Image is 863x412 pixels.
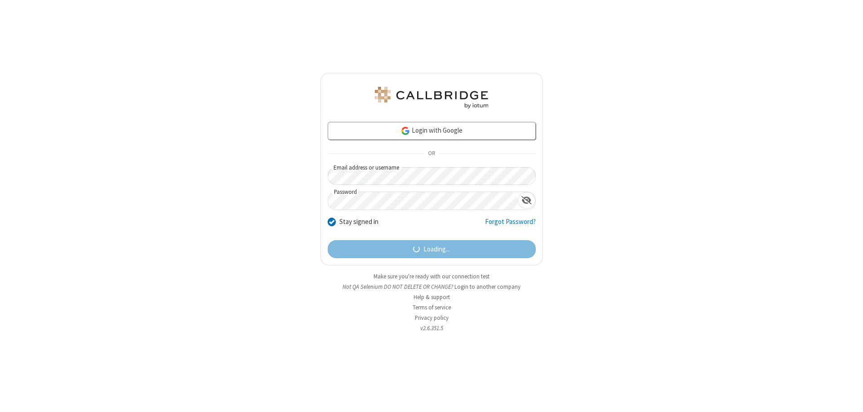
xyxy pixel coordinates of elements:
button: Loading... [328,240,536,258]
a: Privacy policy [415,314,449,322]
a: Login with Google [328,122,536,140]
input: Email address or username [328,167,536,185]
a: Terms of service [413,304,451,311]
img: QA Selenium DO NOT DELETE OR CHANGE [373,87,490,108]
a: Help & support [414,293,450,301]
li: Not QA Selenium DO NOT DELETE OR CHANGE? [320,282,543,291]
label: Stay signed in [339,217,378,227]
span: OR [424,148,439,160]
li: v2.6.351.5 [320,324,543,332]
span: Loading... [423,244,450,255]
img: google-icon.png [400,126,410,136]
input: Password [328,192,518,210]
button: Login to another company [454,282,520,291]
a: Forgot Password? [485,217,536,234]
div: Show password [518,192,535,209]
a: Make sure you're ready with our connection test [374,273,489,280]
